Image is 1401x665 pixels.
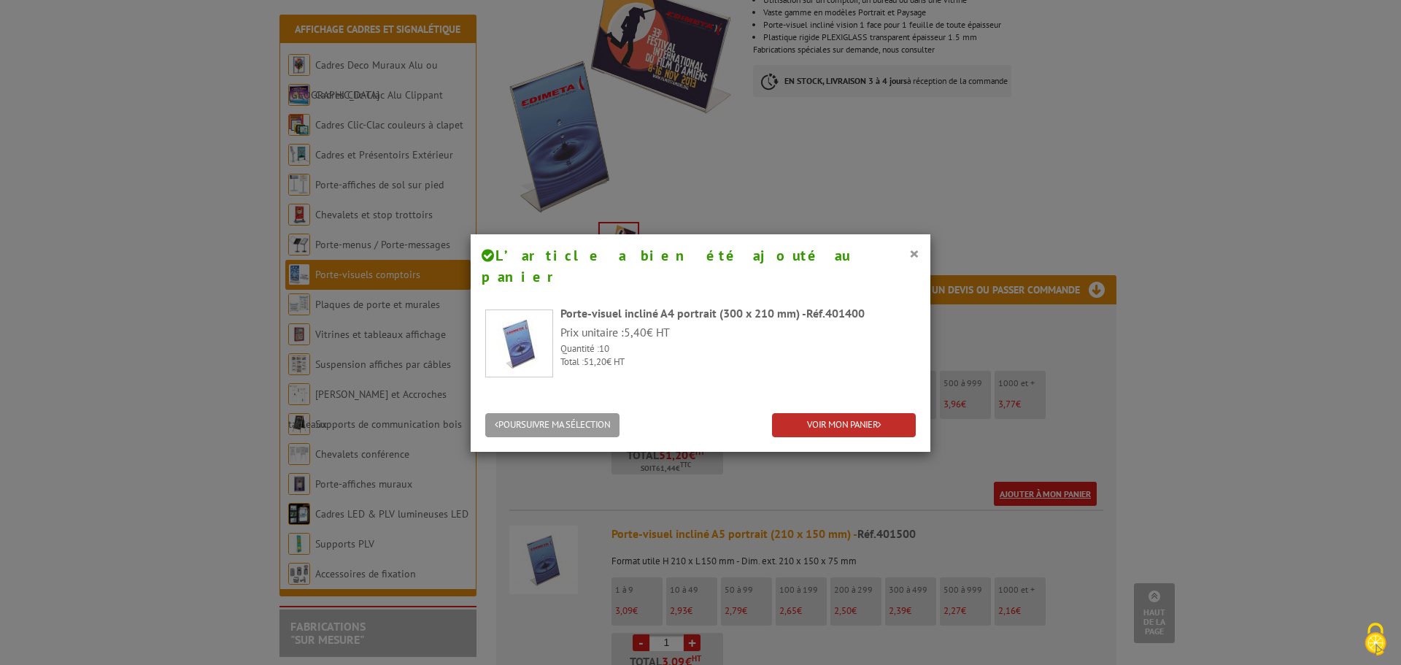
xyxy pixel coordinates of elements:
[482,245,919,287] h4: L’article a bien été ajouté au panier
[1357,621,1394,658] img: Cookies (fenêtre modale)
[599,342,609,355] span: 10
[909,244,919,263] button: ×
[560,355,916,369] p: Total : € HT
[485,413,620,437] button: POURSUIVRE MA SÉLECTION
[624,325,647,339] span: 5,40
[806,306,865,320] span: Réf.401400
[772,413,916,437] a: VOIR MON PANIER
[584,355,606,368] span: 51,20
[1350,615,1401,665] button: Cookies (fenêtre modale)
[560,305,916,322] div: Porte-visuel incliné A4 portrait (300 x 210 mm) -
[560,342,916,356] p: Quantité :
[560,324,916,341] p: Prix unitaire : € HT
